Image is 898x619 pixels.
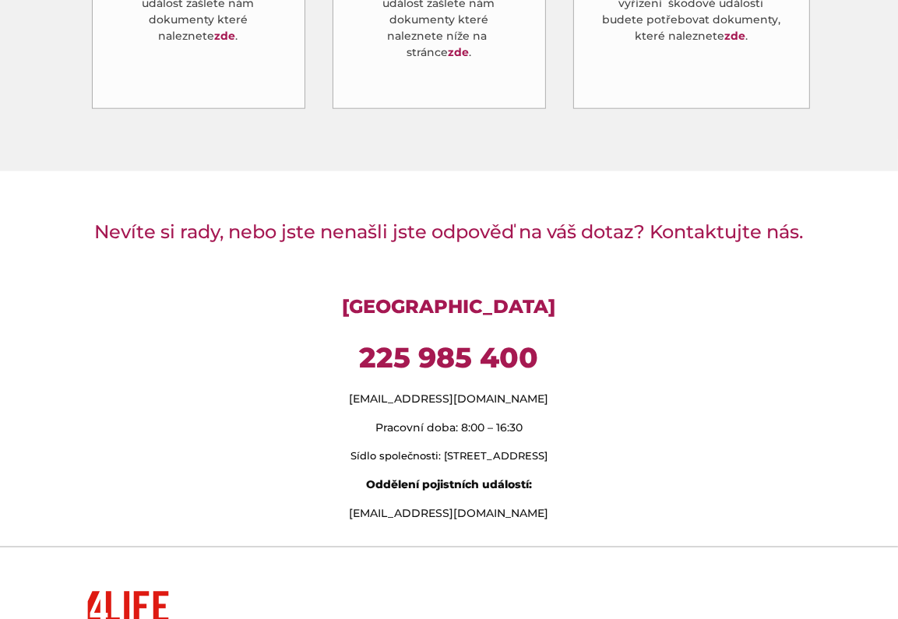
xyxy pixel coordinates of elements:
strong: [GEOGRAPHIC_DATA] [343,295,556,318]
p: Pracovní doba: 8:00 – 16:30 [87,420,812,436]
h3: Nevíte si rady, nebo jste nenašli jste odpověď na váš dotaz? Kontaktujte nás. [87,221,812,243]
strong: 225 985 400 [360,340,539,375]
a: zde [724,29,745,43]
strong: Oddělení pojistních událostí: [366,477,532,491]
a: zde [215,29,236,43]
p: [EMAIL_ADDRESS][DOMAIN_NAME] [87,505,812,522]
p: [EMAIL_ADDRESS][DOMAIN_NAME] [87,391,812,407]
a: zde [448,45,469,59]
p: Sídlo společnosti: [STREET_ADDRESS] [87,448,812,464]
